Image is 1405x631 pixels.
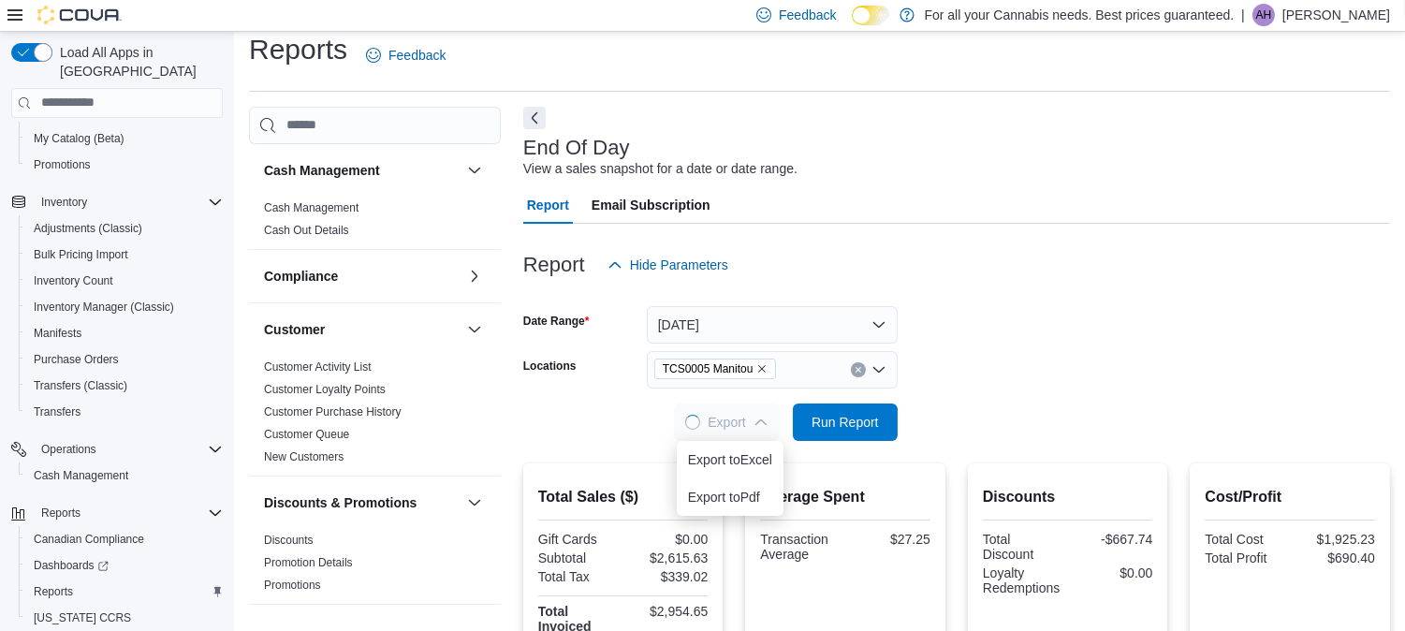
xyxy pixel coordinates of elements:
[871,362,886,377] button: Open list of options
[19,462,230,489] button: Cash Management
[851,362,866,377] button: Clear input
[264,161,460,180] button: Cash Management
[34,438,104,461] button: Operations
[849,532,930,547] div: $27.25
[523,254,585,276] h3: Report
[34,404,80,419] span: Transfers
[674,404,779,441] button: LoadingExport
[19,242,230,268] button: Bulk Pricing Import
[19,526,230,552] button: Canadian Compliance
[852,6,891,25] input: Dark Mode
[4,436,230,462] button: Operations
[983,565,1064,595] div: Loyalty Redemptions
[812,413,879,432] span: Run Report
[34,378,127,393] span: Transfers (Classic)
[34,502,88,524] button: Reports
[26,322,89,345] a: Manifests
[34,157,91,172] span: Promotions
[19,346,230,373] button: Purchase Orders
[34,221,142,236] span: Adjustments (Classic)
[34,191,223,213] span: Inventory
[4,500,230,526] button: Reports
[463,265,486,287] button: Compliance
[1294,550,1375,565] div: $690.40
[627,604,709,619] div: $2,954.65
[264,578,321,593] span: Promotions
[264,493,417,512] h3: Discounts & Promotions
[630,256,728,274] span: Hide Parameters
[463,159,486,182] button: Cash Management
[37,6,122,24] img: Cova
[1294,532,1375,547] div: $1,925.23
[463,318,486,341] button: Customer
[26,554,223,577] span: Dashboards
[26,217,150,240] a: Adjustments (Classic)
[264,450,344,463] a: New Customers
[34,131,124,146] span: My Catalog (Beta)
[26,270,223,292] span: Inventory Count
[26,554,116,577] a: Dashboards
[52,43,223,81] span: Load All Apps in [GEOGRAPHIC_DATA]
[41,506,80,521] span: Reports
[26,528,152,550] a: Canadian Compliance
[627,550,709,565] div: $2,615.63
[538,532,620,547] div: Gift Cards
[1252,4,1275,26] div: Ashton Hanlon
[685,404,768,441] span: Export
[1205,486,1375,508] h2: Cost/Profit
[264,556,353,569] a: Promotion Details
[41,195,87,210] span: Inventory
[264,493,460,512] button: Discounts & Promotions
[677,478,783,516] button: Export toPdf
[34,558,109,573] span: Dashboards
[26,243,223,266] span: Bulk Pricing Import
[264,161,380,180] h3: Cash Management
[663,360,754,378] span: TCS0005 Manitou
[264,320,460,339] button: Customer
[34,273,113,288] span: Inventory Count
[26,127,223,150] span: My Catalog (Beta)
[26,580,80,603] a: Reports
[264,533,314,548] span: Discounts
[264,360,372,374] a: Customer Activity List
[26,296,182,318] a: Inventory Manager (Classic)
[264,405,402,418] a: Customer Purchase History
[1205,550,1286,565] div: Total Profit
[26,401,88,423] a: Transfers
[26,154,223,176] span: Promotions
[34,468,128,483] span: Cash Management
[19,268,230,294] button: Inventory Count
[41,442,96,457] span: Operations
[264,267,460,286] button: Compliance
[523,159,798,179] div: View a sales snapshot for a date or date range.
[19,399,230,425] button: Transfers
[627,569,709,584] div: $339.02
[19,552,230,579] a: Dashboards
[26,401,223,423] span: Transfers
[523,107,546,129] button: Next
[264,534,314,547] a: Discounts
[19,605,230,631] button: [US_STATE] CCRS
[1282,4,1390,26] p: [PERSON_NAME]
[26,348,223,371] span: Purchase Orders
[523,137,630,159] h3: End Of Day
[26,374,135,397] a: Transfers (Classic)
[264,201,359,214] a: Cash Management
[26,243,136,266] a: Bulk Pricing Import
[34,584,73,599] span: Reports
[26,528,223,550] span: Canadian Compliance
[1072,565,1153,580] div: $0.00
[34,502,223,524] span: Reports
[34,438,223,461] span: Operations
[26,127,132,150] a: My Catalog (Beta)
[34,610,131,625] span: [US_STATE] CCRS
[264,428,349,441] a: Customer Queue
[793,404,898,441] button: Run Report
[983,486,1153,508] h2: Discounts
[677,441,783,478] button: Export toExcel
[983,532,1064,562] div: Total Discount
[924,4,1234,26] p: For all your Cannabis needs. Best prices guaranteed.
[359,37,453,74] a: Feedback
[249,529,501,604] div: Discounts & Promotions
[527,186,569,224] span: Report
